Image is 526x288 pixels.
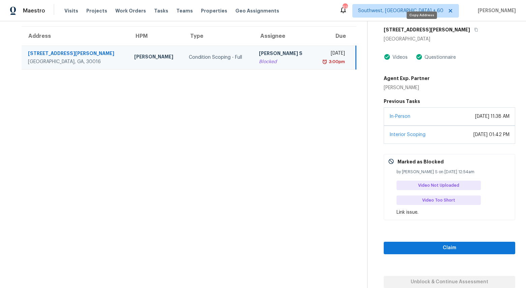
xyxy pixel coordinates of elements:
[201,7,227,14] span: Properties
[388,158,394,164] img: Gray Cancel Icon
[259,50,308,58] div: [PERSON_NAME] S
[416,53,422,60] img: Artifact Present Icon
[28,50,123,58] div: [STREET_ADDRESS][PERSON_NAME]
[384,36,515,43] div: [GEOGRAPHIC_DATA]
[64,7,78,14] span: Visits
[176,7,193,14] span: Teams
[318,50,345,58] div: [DATE]
[28,58,123,65] div: [GEOGRAPHIC_DATA], GA, 30016
[259,58,308,65] div: Blocked
[397,209,511,216] div: Link issue.
[475,113,509,120] div: [DATE] 11:38 AM
[389,132,426,137] a: Interior Scoping
[398,158,444,165] p: Marked as Blocked
[327,58,345,65] div: 3:00pm
[384,75,430,82] h5: Agent Exp. Partner
[189,54,248,61] div: Condition Scoping - Full
[384,26,470,33] h5: [STREET_ADDRESS][PERSON_NAME]
[313,27,356,46] th: Due
[129,27,183,46] th: HPM
[422,54,456,61] div: Questionnaire
[397,168,511,175] div: by [PERSON_NAME] S on [DATE] 12:54am
[86,7,107,14] span: Projects
[183,27,254,46] th: Type
[23,7,45,14] span: Maestro
[422,197,458,204] span: Video Too Short
[254,27,313,46] th: Assignee
[384,98,515,105] h5: Previous Tasks
[418,182,462,189] span: Video Not Uploaded
[475,7,516,14] span: [PERSON_NAME]
[154,8,168,13] span: Tasks
[358,7,443,14] span: Southwest, [GEOGRAPHIC_DATA] + 60
[389,244,510,252] span: Claim
[115,7,146,14] span: Work Orders
[384,84,430,91] div: [PERSON_NAME]
[322,58,327,65] img: Overdue Alarm Icon
[390,54,408,61] div: Videos
[384,242,515,254] button: Claim
[235,7,279,14] span: Geo Assignments
[134,53,178,62] div: [PERSON_NAME]
[389,114,410,119] a: In-Person
[473,131,509,138] div: [DATE] 01:42 PM
[22,27,129,46] th: Address
[384,53,390,60] img: Artifact Present Icon
[343,4,347,11] div: 629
